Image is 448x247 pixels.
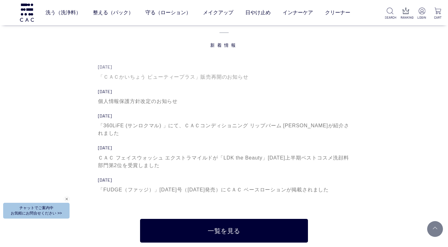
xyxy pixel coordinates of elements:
div: [DATE] [98,64,350,70]
a: 整える（パック） [93,4,133,21]
div: [DATE] [98,145,350,151]
a: 一覧を見る [140,219,308,243]
div: [DATE] [98,177,350,183]
p: RANKING [401,15,411,20]
a: [DATE] 「ＣＡＣかいちょう ビューティープラス」販売再開のお知らせ [98,64,350,81]
div: [DATE] [98,113,350,119]
a: 日やけ止め [245,4,271,21]
div: [DATE] [98,89,350,95]
p: CART [433,15,443,20]
a: メイクアップ [203,4,233,21]
a: SEARCH [385,8,395,20]
a: [DATE] 「360LiFE (サンロクマル) 」にて、ＣＡＣコンディショニング リップバーム [PERSON_NAME]が紹介されました [98,113,350,137]
span: 新着情報 [56,23,392,48]
div: 「FUDGE（ファッジ）」[DATE]号（[DATE]発売）にＣＡＣ ベースローションが掲載されました [98,186,350,194]
p: LOGIN [417,15,427,20]
div: 個人情報保護方針改定のお知らせ [98,98,350,105]
a: RANKING [401,8,411,20]
div: 「ＣＡＣかいちょう ビューティープラス」販売再開のお知らせ [98,73,350,81]
a: CART [433,8,443,20]
a: 洗う（洗浄料） [46,4,81,21]
a: [DATE] ＣＡＣ フェイスウォッシュ エクストラマイルドが「LDK the Beauty」[DATE]上半期ベストコスメ洗顔料部門第2位を受賞しました [98,145,350,169]
a: クリーナー [325,4,350,21]
a: [DATE] 「FUDGE（ファッジ）」[DATE]号（[DATE]発売）にＣＡＣ ベースローションが掲載されました [98,177,350,194]
div: ＣＡＣ フェイスウォッシュ エクストラマイルドが「LDK the Beauty」[DATE]上半期ベストコスメ洗顔料部門第2位を受賞しました [98,154,350,169]
a: インナーケア [283,4,313,21]
a: LOGIN [417,8,427,20]
a: [DATE] 個人情報保護方針改定のお知らせ [98,89,350,105]
a: 守る（ローション） [145,4,191,21]
p: SEARCH [385,15,395,20]
img: logo [19,3,35,21]
div: 「360LiFE (サンロクマル) 」にて、ＣＡＣコンディショニング リップバーム [PERSON_NAME]が紹介されました [98,122,350,137]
